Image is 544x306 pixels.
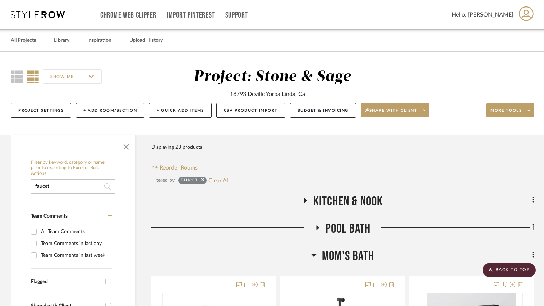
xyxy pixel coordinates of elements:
button: Reorder Rooms [151,163,198,172]
span: Mom's Bath [322,249,374,264]
h6: Filter by keyword, category or name prior to exporting to Excel or Bulk Actions [31,160,115,177]
a: Upload History [129,36,163,45]
span: More tools [490,108,522,119]
button: Project Settings [11,103,71,118]
div: 18793 Deville Yorba Linda, Ca [230,90,305,98]
button: Budget & Invoicing [290,103,356,118]
div: Displaying 23 products [151,140,202,154]
input: Search within 23 results [31,179,115,194]
div: Flagged [31,279,102,285]
a: Library [54,36,69,45]
button: More tools [486,103,534,117]
a: Inspiration [87,36,111,45]
div: All Team Comments [41,226,110,237]
div: faucet [181,178,198,185]
div: Filtered by [151,176,175,184]
div: Team Comments in last week [41,250,110,261]
button: + Quick Add Items [149,103,212,118]
button: + Add Room/Section [76,103,144,118]
span: Team Comments [31,214,68,219]
div: Team Comments in last day [41,238,110,249]
a: All Projects [11,36,36,45]
scroll-to-top-button: BACK TO TOP [483,263,536,277]
span: Hello, [PERSON_NAME] [452,10,513,19]
span: Pool Bath [326,221,371,237]
button: Share with client [361,103,430,117]
span: Kitchen & Nook [313,194,383,209]
span: Share with client [365,108,418,119]
a: Chrome Web Clipper [100,12,156,18]
a: Support [225,12,248,18]
a: Import Pinterest [167,12,215,18]
span: Reorder Rooms [160,163,198,172]
div: Project: Stone & Sage [194,69,351,84]
button: CSV Product Import [216,103,285,118]
button: Close [119,138,133,153]
button: Clear All [208,176,230,185]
